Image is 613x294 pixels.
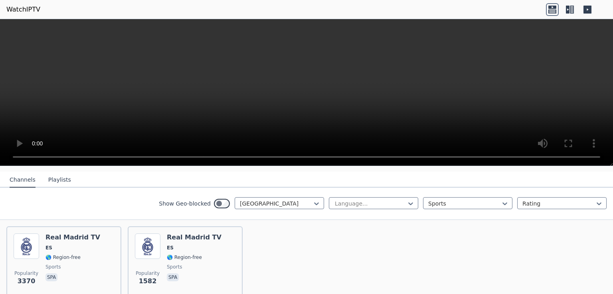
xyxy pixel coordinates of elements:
img: Real Madrid TV [14,233,39,259]
button: Channels [10,172,36,188]
span: ES [45,245,52,251]
span: Popularity [136,270,160,276]
span: 🌎 Region-free [167,254,202,261]
p: spa [45,273,57,281]
span: ES [167,245,174,251]
span: sports [167,264,182,270]
h6: Real Madrid TV [167,233,221,241]
span: 3370 [18,276,36,286]
h6: Real Madrid TV [45,233,100,241]
span: sports [45,264,61,270]
label: Show Geo-blocked [159,200,211,208]
span: 🌎 Region-free [45,254,81,261]
a: WatchIPTV [6,5,40,14]
button: Playlists [48,172,71,188]
p: spa [167,273,179,281]
span: Popularity [14,270,38,276]
span: 1582 [139,276,157,286]
img: Real Madrid TV [135,233,160,259]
